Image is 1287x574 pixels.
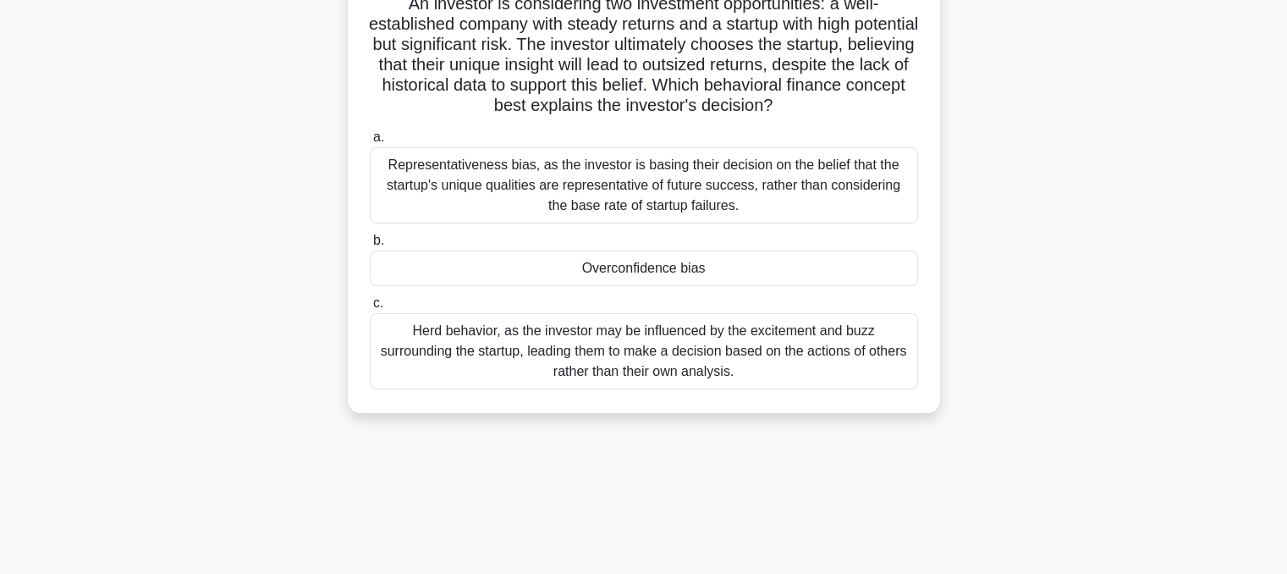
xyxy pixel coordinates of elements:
[370,147,918,224] div: Representativeness bias, as the investor is basing their decision on the belief that the startup'...
[370,251,918,286] div: Overconfidence bias
[373,130,384,144] span: a.
[370,313,918,389] div: Herd behavior, as the investor may be influenced by the excitement and buzz surrounding the start...
[373,295,383,310] span: c.
[373,233,384,247] span: b.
